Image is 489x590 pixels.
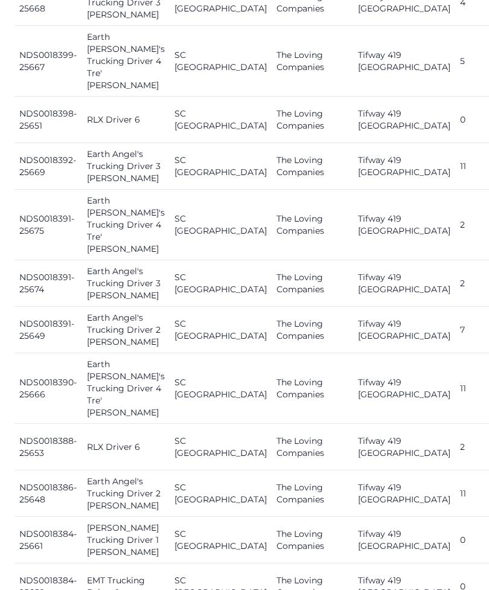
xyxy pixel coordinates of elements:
[14,97,82,143] td: NDS0018398-25651
[14,260,82,307] td: NDS0018391-25674
[170,260,272,307] td: SC [GEOGRAPHIC_DATA]
[82,190,170,260] td: Earth [PERSON_NAME]'s Trucking Driver 4 Tre' [PERSON_NAME]
[14,470,82,517] td: NDS0018386-25648
[82,143,170,190] td: Earth Angel's Trucking Driver 3 [PERSON_NAME]
[14,307,82,353] td: NDS0018391-25649
[272,143,353,190] td: The Loving Companies
[14,143,82,190] td: NDS0018392-25669
[272,470,353,517] td: The Loving Companies
[170,424,272,470] td: SC [GEOGRAPHIC_DATA]
[170,143,272,190] td: SC [GEOGRAPHIC_DATA]
[170,517,272,563] td: SC [GEOGRAPHIC_DATA]
[272,424,353,470] td: The Loving Companies
[272,517,353,563] td: The Loving Companies
[82,307,170,353] td: Earth Angel's Trucking Driver 2 [PERSON_NAME]
[170,307,272,353] td: SC [GEOGRAPHIC_DATA]
[272,307,353,353] td: The Loving Companies
[170,26,272,97] td: SC [GEOGRAPHIC_DATA]
[353,517,455,563] td: Tifway 419 [GEOGRAPHIC_DATA]
[14,26,82,97] td: NDS0018399-25667
[170,190,272,260] td: SC [GEOGRAPHIC_DATA]
[14,517,82,563] td: NDS0018384-25661
[353,424,455,470] td: Tifway 419 [GEOGRAPHIC_DATA]
[82,470,170,517] td: Earth Angel's Trucking Driver 2 [PERSON_NAME]
[353,307,455,353] td: Tifway 419 [GEOGRAPHIC_DATA]
[272,260,353,307] td: The Loving Companies
[353,26,455,97] td: Tifway 419 [GEOGRAPHIC_DATA]
[353,260,455,307] td: Tifway 419 [GEOGRAPHIC_DATA]
[14,424,82,470] td: NDS0018388-25653
[82,97,170,143] td: RLX Driver 6
[353,97,455,143] td: Tifway 419 [GEOGRAPHIC_DATA]
[82,260,170,307] td: Earth Angel's Trucking Driver 3 [PERSON_NAME]
[14,190,82,260] td: NDS0018391-25675
[170,97,272,143] td: SC [GEOGRAPHIC_DATA]
[14,353,82,424] td: NDS0018390-25666
[353,470,455,517] td: Tifway 419 [GEOGRAPHIC_DATA]
[353,353,455,424] td: Tifway 419 [GEOGRAPHIC_DATA]
[272,190,353,260] td: The Loving Companies
[82,424,170,470] td: RLX Driver 6
[170,353,272,424] td: SC [GEOGRAPHIC_DATA]
[82,353,170,424] td: Earth [PERSON_NAME]'s Trucking Driver 4 Tre' [PERSON_NAME]
[353,143,455,190] td: Tifway 419 [GEOGRAPHIC_DATA]
[353,190,455,260] td: Tifway 419 [GEOGRAPHIC_DATA]
[272,353,353,424] td: The Loving Companies
[170,470,272,517] td: SC [GEOGRAPHIC_DATA]
[82,26,170,97] td: Earth [PERSON_NAME]'s Trucking Driver 4 Tre' [PERSON_NAME]
[82,517,170,563] td: [PERSON_NAME] Trucking Driver 1 [PERSON_NAME]
[272,26,353,97] td: The Loving Companies
[272,97,353,143] td: The Loving Companies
